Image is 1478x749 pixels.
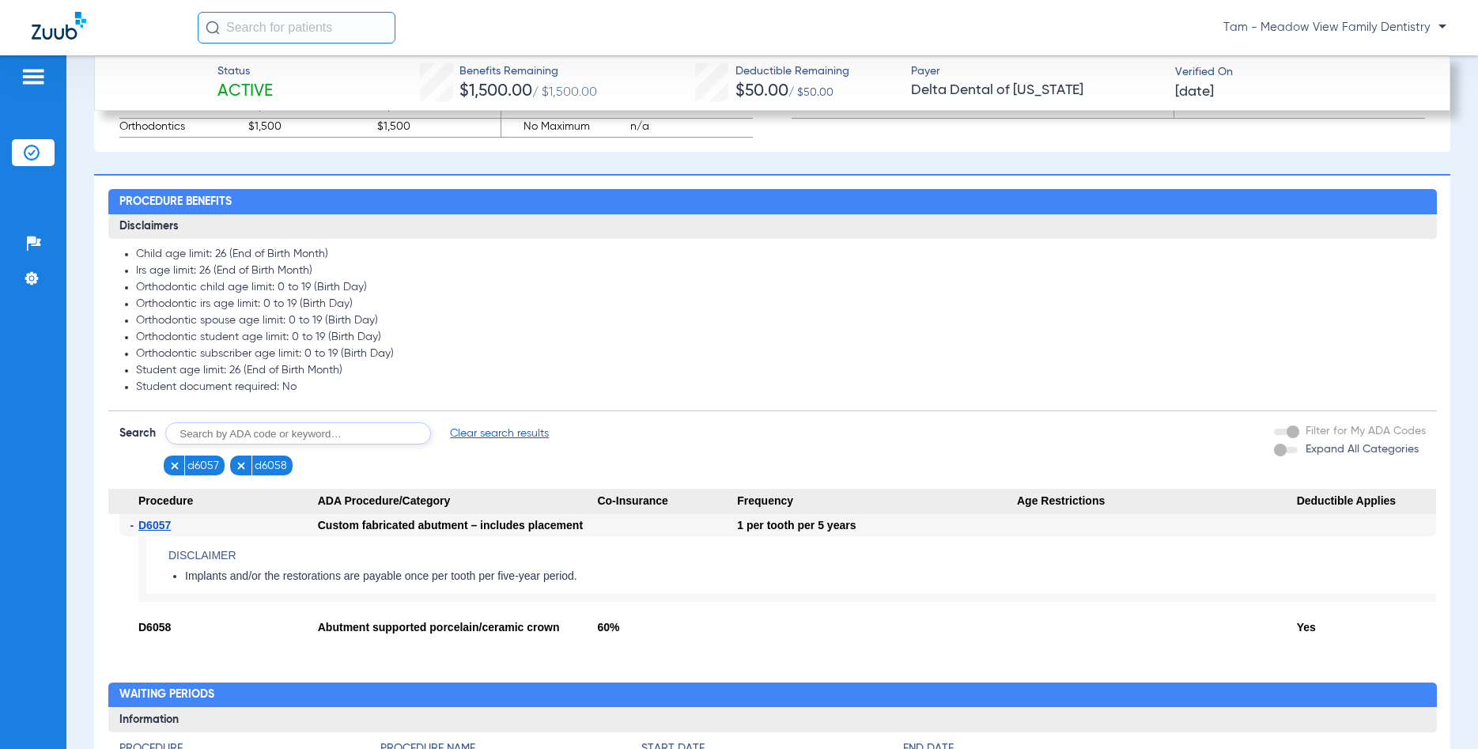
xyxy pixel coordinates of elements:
span: Benefits Remaining [459,63,597,80]
span: $1,500.00 [459,83,532,100]
span: Deductible Remaining [735,63,849,80]
span: - [130,514,139,536]
span: Deductible Applies [1297,489,1437,514]
span: Age Restrictions [1017,489,1297,514]
li: Implants and/or the restorations are payable once per tooth per five-year period. [185,569,1436,584]
li: Student age limit: 26 (End of Birth Month) [136,364,1426,378]
iframe: Chat Widget [1399,673,1478,749]
h2: Procedure Benefits [108,189,1437,214]
h3: Information [108,707,1437,732]
span: Active [217,81,273,103]
span: d6058 [255,458,287,474]
span: Payer [911,63,1161,80]
span: Tam - Meadow View Family Dentistry [1223,20,1446,36]
span: [DATE] [1175,82,1214,102]
h4: Disclaimer [168,547,1436,564]
span: Search [119,426,156,441]
li: Orthodontic irs age limit: 0 to 19 (Birth Day) [136,297,1426,312]
label: Filter for My ADA Codes [1302,423,1426,440]
span: Delta Dental of [US_STATE] [911,81,1161,100]
img: hamburger-icon [21,67,46,86]
div: 1 per tooth per 5 years [737,514,1017,536]
span: Orthodontics [119,119,243,138]
li: Orthodontic spouse age limit: 0 to 19 (Birth Day) [136,314,1426,328]
li: Orthodontic subscriber age limit: 0 to 19 (Birth Day) [136,347,1426,361]
span: n/a [630,119,753,138]
h2: Waiting Periods [108,683,1437,708]
span: d6057 [187,458,219,474]
li: Irs age limit: 26 (End of Birth Month) [136,264,1426,278]
img: Zuub Logo [32,12,86,40]
div: Abutment supported porcelain/ceramic crown [318,616,598,638]
div: Yes [1297,616,1437,638]
span: ADA Procedure/Category [318,489,598,514]
li: Orthodontic child age limit: 0 to 19 (Birth Day) [136,281,1426,295]
img: x.svg [169,460,180,471]
span: Status [217,63,273,80]
span: $1,500 [377,119,501,138]
input: Search for patients [198,12,395,44]
span: / $1,500.00 [532,86,597,99]
h3: Disclaimers [108,214,1437,240]
li: Student document required: No [136,380,1426,395]
span: Expand All Categories [1306,444,1419,455]
span: Verified On [1175,64,1425,81]
li: Orthodontic student age limit: 0 to 19 (Birth Day) [136,331,1426,345]
span: Frequency [737,489,1017,514]
span: $50.00 [735,83,788,100]
span: No Maximum [501,119,624,138]
span: / $50.00 [788,87,834,98]
div: 60% [597,616,737,638]
img: x.svg [236,460,247,471]
input: Search by ADA code or keyword… [165,422,431,444]
span: Clear search results [450,426,549,441]
span: D6058 [138,621,171,634]
span: $1,500 [248,119,372,138]
li: Child age limit: 26 (End of Birth Month) [136,248,1426,262]
span: Co-Insurance [597,489,737,514]
img: Search Icon [206,21,220,35]
span: D6057 [138,519,171,531]
div: Custom fabricated abutment – includes placement [318,514,598,536]
span: Procedure [108,489,318,514]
